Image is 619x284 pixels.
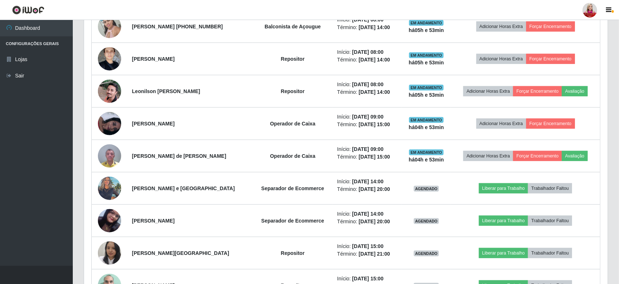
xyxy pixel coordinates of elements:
[359,251,390,257] time: [DATE] 21:00
[359,219,390,224] time: [DATE] 20:00
[463,86,513,96] button: Adicionar Horas Extra
[526,21,575,32] button: Forçar Encerramento
[409,60,444,65] strong: há 05 h e 53 min
[359,186,390,192] time: [DATE] 20:00
[414,186,439,192] span: AGENDADO
[337,145,398,153] li: Início:
[476,21,526,32] button: Adicionar Horas Extra
[337,185,398,193] li: Término:
[359,121,390,127] time: [DATE] 15:00
[409,52,444,58] span: EM ANDAMENTO
[337,210,398,218] li: Início:
[132,218,175,224] strong: [PERSON_NAME]
[414,218,439,224] span: AGENDADO
[528,248,572,258] button: Trabalhador Faltou
[476,54,526,64] button: Adicionar Horas Extra
[526,54,575,64] button: Forçar Encerramento
[352,146,384,152] time: [DATE] 09:00
[98,38,121,80] img: 1728008333020.jpeg
[359,24,390,30] time: [DATE] 14:00
[409,149,444,155] span: EM ANDAMENTO
[337,250,398,258] li: Término:
[270,153,316,159] strong: Operador de Caixa
[463,151,513,161] button: Adicionar Horas Extra
[479,248,528,258] button: Liberar para Trabalho
[562,151,588,161] button: Avaliação
[98,173,121,204] img: 1751324308831.jpeg
[359,154,390,160] time: [DATE] 15:00
[337,56,398,64] li: Término:
[476,119,526,129] button: Adicionar Horas Extra
[528,183,572,193] button: Trabalhador Faltou
[281,56,305,62] strong: Repositor
[409,117,444,123] span: EM ANDAMENTO
[132,24,223,29] strong: [PERSON_NAME] [PHONE_NUMBER]
[98,112,121,135] img: 1731815960523.jpeg
[281,250,305,256] strong: Repositor
[337,218,398,225] li: Término:
[409,27,444,33] strong: há 05 h e 53 min
[12,5,44,15] img: CoreUI Logo
[337,24,398,31] li: Término:
[337,48,398,56] li: Início:
[337,178,398,185] li: Início:
[270,121,316,127] strong: Operador de Caixa
[359,89,390,95] time: [DATE] 14:00
[337,88,398,96] li: Término:
[513,86,562,96] button: Forçar Encerramento
[409,124,444,130] strong: há 04 h e 53 min
[409,157,444,163] strong: há 04 h e 53 min
[352,114,384,120] time: [DATE] 09:00
[359,57,390,63] time: [DATE] 14:00
[98,200,121,241] img: 1758649622274.jpeg
[337,81,398,88] li: Início:
[526,119,575,129] button: Forçar Encerramento
[352,49,384,55] time: [DATE] 08:00
[261,218,324,224] strong: Separador de Ecommerce
[528,216,572,226] button: Trabalhador Faltou
[352,81,384,87] time: [DATE] 08:00
[337,121,398,128] li: Término:
[409,20,444,26] span: EM ANDAMENTO
[337,153,398,161] li: Término:
[409,92,444,98] strong: há 05 h e 53 min
[261,185,324,191] strong: Separador de Ecommerce
[265,24,321,29] strong: Balconista de Açougue
[352,179,384,184] time: [DATE] 14:00
[132,88,200,94] strong: Leonilson [PERSON_NAME]
[409,85,444,91] span: EM ANDAMENTO
[98,140,121,171] img: 1734563088725.jpeg
[479,183,528,193] button: Liberar para Trabalho
[352,211,384,217] time: [DATE] 14:00
[414,251,439,256] span: AGENDADO
[352,276,384,281] time: [DATE] 15:00
[132,153,226,159] strong: [PERSON_NAME] de [PERSON_NAME]
[132,250,229,256] strong: [PERSON_NAME][GEOGRAPHIC_DATA]
[337,113,398,121] li: Início:
[281,88,305,94] strong: Repositor
[98,11,121,42] img: 1702328329487.jpeg
[337,275,398,283] li: Início:
[132,121,175,127] strong: [PERSON_NAME]
[337,243,398,250] li: Início:
[479,216,528,226] button: Liberar para Trabalho
[562,86,588,96] button: Avaliação
[98,68,121,115] img: 1749039440131.jpeg
[132,185,235,191] strong: [PERSON_NAME] e [GEOGRAPHIC_DATA]
[132,56,175,62] strong: [PERSON_NAME]
[513,151,562,161] button: Forçar Encerramento
[352,243,384,249] time: [DATE] 15:00
[98,239,121,268] img: 1729993333781.jpeg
